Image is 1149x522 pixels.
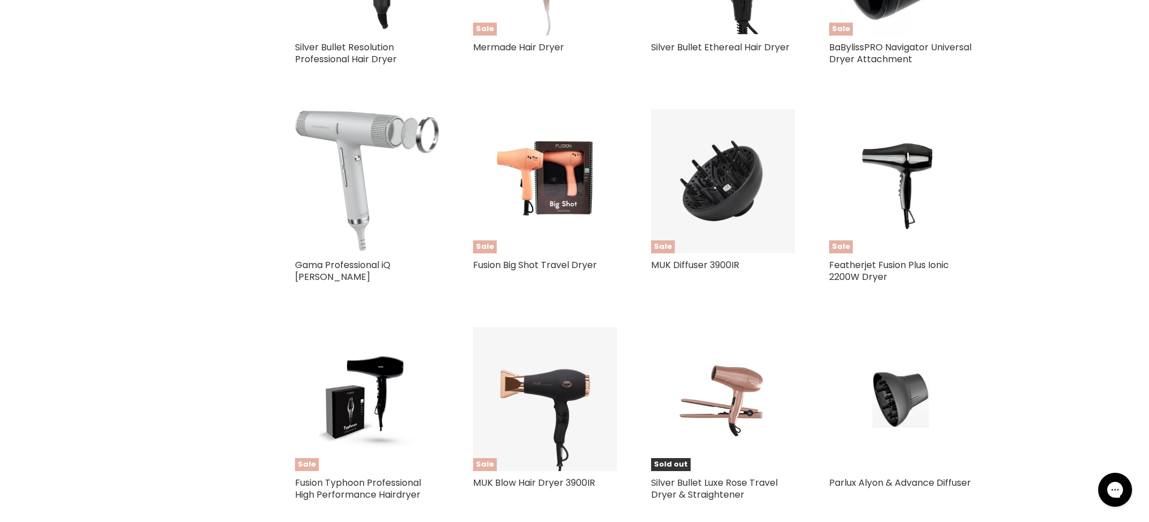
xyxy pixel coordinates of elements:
span: Sale [473,23,497,36]
a: Fusion Typhoon Professional High Performance Hairdryer [295,476,421,501]
a: Fusion Typhoon Professional High Performance HairdryerSale [295,327,439,471]
a: MUK Blow Hair Dryer 3900IRSale [473,327,617,471]
a: Silver Bullet Ethereal Hair Dryer [651,41,790,54]
a: MUK Blow Hair Dryer 3900IR [473,476,595,489]
a: MUK Diffuser 3900IR [651,258,739,271]
a: Featherjet Fusion Plus Ionic 2200W DryerSale [829,109,973,253]
a: Mermade Hair Dryer [473,41,564,54]
a: Silver Bullet Luxe Rose Travel Dryer & Straightener [651,476,778,501]
img: Parlux Alyon & Advance Diffuser [853,327,948,471]
img: Fusion Big Shot Travel Dryer [497,109,593,253]
a: Fusion Big Shot Travel DryerSale [473,109,617,253]
a: Featherjet Fusion Plus Ionic 2200W Dryer [829,258,949,283]
span: Sold out [651,458,691,471]
a: Parlux Alyon & Advance Diffuser [829,327,973,471]
span: Sale [473,240,497,253]
img: MUK Diffuser 3900IR [651,109,795,253]
span: Sale [829,240,853,253]
span: Sale [295,458,319,471]
span: Sale [651,240,675,253]
a: Silver Bullet Luxe Rose Travel Dryer & StraightenerSold out [651,327,795,471]
a: Fusion Big Shot Travel Dryer [473,258,597,271]
img: Silver Bullet Luxe Rose Travel Dryer & Straightener [675,327,771,471]
span: Sale [473,458,497,471]
img: Gama Professional iQ Perfetto [295,111,439,251]
a: BaBylissPRO Navigator Universal Dryer Attachment [829,41,972,66]
span: Sale [829,23,853,36]
a: Gama Professional iQ [PERSON_NAME] [295,258,391,283]
a: Silver Bullet Resolution Professional Hair Dryer [295,41,397,66]
a: Gama Professional iQ Perfetto [295,109,439,253]
img: Featherjet Fusion Plus Ionic 2200W Dryer [853,109,949,253]
img: Fusion Typhoon Professional High Performance Hairdryer [319,327,415,471]
iframe: Gorgias live chat messenger [1092,469,1138,511]
img: MUK Blow Hair Dryer 3900IR [473,327,617,471]
a: MUK Diffuser 3900IRSale [651,109,795,253]
a: Parlux Alyon & Advance Diffuser [829,476,971,489]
